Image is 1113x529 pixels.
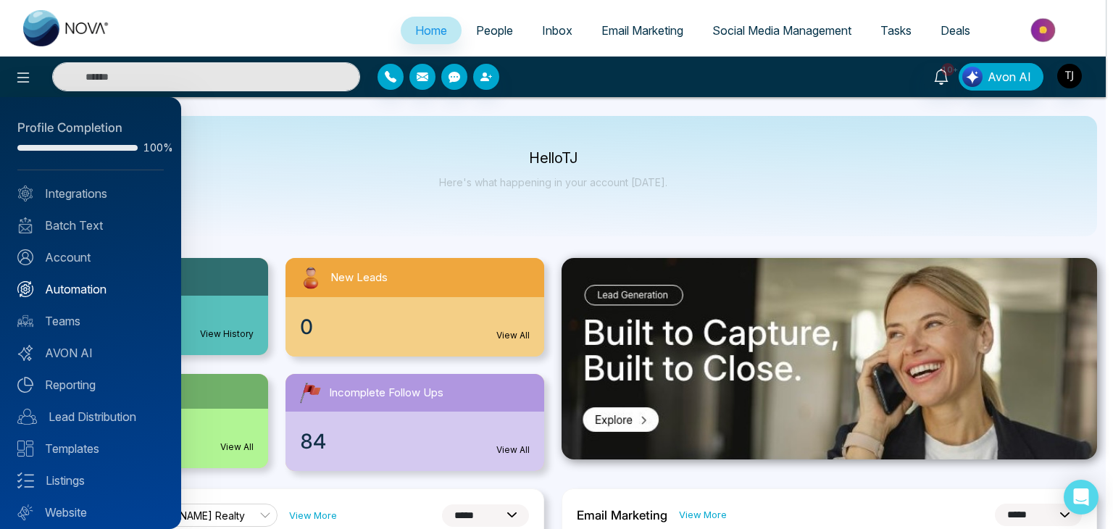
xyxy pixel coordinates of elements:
a: AVON AI [17,344,164,362]
img: Lead-dist.svg [17,409,37,425]
a: Automation [17,280,164,298]
img: Account.svg [17,249,33,265]
img: Integrated.svg [17,186,33,201]
a: Reporting [17,376,164,393]
img: Automation.svg [17,281,33,297]
a: Website [17,504,164,521]
a: Templates [17,440,164,457]
img: Listings.svg [17,472,34,488]
span: 100% [143,143,164,153]
a: Integrations [17,185,164,202]
img: Avon-AI.svg [17,345,33,361]
a: Teams [17,312,164,330]
a: Lead Distribution [17,408,164,425]
img: batch_text_white.png [17,217,33,233]
img: Reporting.svg [17,377,33,393]
div: Profile Completion [17,119,164,138]
a: Listings [17,472,164,489]
img: Templates.svg [17,441,33,457]
div: Open Intercom Messenger [1064,480,1099,515]
img: Website.svg [17,504,33,520]
img: team.svg [17,313,33,329]
a: Batch Text [17,217,164,234]
a: Account [17,249,164,266]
